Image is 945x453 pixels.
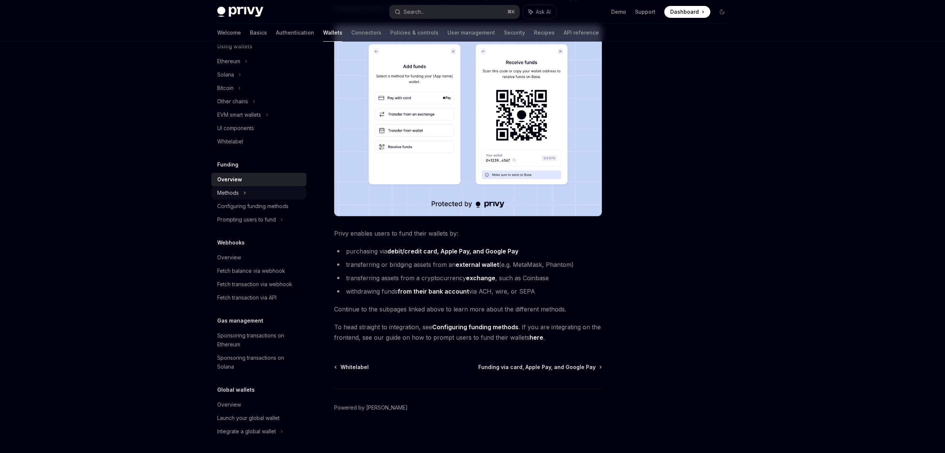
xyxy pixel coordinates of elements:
li: withdrawing funds via ACH, wire, or SEPA [334,286,602,297]
a: Whitelabel [211,135,306,148]
div: Other chains [217,97,248,106]
a: Overview [211,251,306,264]
div: Overview [217,253,241,262]
a: Configuring funding methods [211,200,306,213]
a: Demo [611,8,626,16]
div: Overview [217,400,241,409]
h5: Gas management [217,316,263,325]
h5: Funding [217,160,238,169]
a: API reference [564,24,599,42]
span: Ask AI [536,8,551,16]
img: dark logo [217,7,263,17]
a: Basics [250,24,267,42]
li: transferring or bridging assets from an (e.g. MetaMask, Phantom) [334,259,602,270]
a: Authentication [276,24,314,42]
div: UI components [217,124,254,133]
a: here [529,334,543,342]
a: exchange [466,274,495,282]
a: User management [447,24,495,42]
div: Ethereum [217,57,240,66]
div: Search... [404,7,424,16]
span: Funding via card, Apple Pay, and Google Pay [478,363,596,371]
div: Fetch transaction via webhook [217,280,292,289]
a: Policies & controls [390,24,439,42]
div: Configuring funding methods [217,202,289,211]
a: Overview [211,173,306,186]
h5: Global wallets [217,385,255,394]
a: UI components [211,122,306,135]
a: Support [635,8,655,16]
a: Sponsoring transactions on Ethereum [211,329,306,351]
a: Fetch transaction via API [211,291,306,304]
a: Dashboard [664,6,710,18]
span: Whitelabel [340,363,369,371]
strong: external wallet [456,261,499,268]
a: Fetch balance via webhook [211,264,306,278]
a: Wallets [323,24,342,42]
div: Integrate a global wallet [217,427,276,436]
div: Whitelabel [217,137,243,146]
a: Whitelabel [335,363,369,371]
div: Fetch transaction via API [217,293,277,302]
div: Prompting users to fund [217,215,276,224]
div: Solana [217,70,234,79]
a: debit/credit card, Apple Pay, and Google Pay [387,247,518,255]
a: Welcome [217,24,241,42]
div: Bitcoin [217,84,234,93]
h5: Webhooks [217,238,245,247]
button: Ask AI [523,5,556,19]
img: images/Funding.png [334,25,602,216]
div: Sponsoring transactions on Ethereum [217,331,302,349]
div: Fetch balance via webhook [217,266,285,275]
a: Connectors [351,24,381,42]
a: Security [504,24,525,42]
span: To head straight to integration, see . If you are integrating on the frontend, see our guide on h... [334,322,602,343]
div: Launch your global wallet [217,414,280,423]
div: Sponsoring transactions on Solana [217,353,302,371]
span: Privy enables users to fund their wallets by: [334,228,602,239]
div: Methods [217,188,239,197]
a: Overview [211,398,306,411]
a: Funding via card, Apple Pay, and Google Pay [478,363,601,371]
button: Search...⌘K [390,5,519,19]
li: purchasing via [334,246,602,256]
a: Fetch transaction via webhook [211,278,306,291]
li: transferring assets from a cryptocurrency , such as Coinbase [334,273,602,283]
a: Sponsoring transactions on Solana [211,351,306,373]
div: Overview [217,175,242,184]
div: EVM smart wallets [217,110,261,119]
span: ⌘ K [507,9,515,15]
a: Launch your global wallet [211,411,306,425]
span: Dashboard [670,8,699,16]
span: Continue to the subpages linked above to learn more about the different methods. [334,304,602,314]
a: Recipes [534,24,555,42]
a: from their bank account [398,288,469,295]
a: Configuring funding methods [432,323,518,331]
a: external wallet [456,261,499,269]
a: Powered by [PERSON_NAME] [334,404,408,411]
button: Toggle dark mode [716,6,728,18]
